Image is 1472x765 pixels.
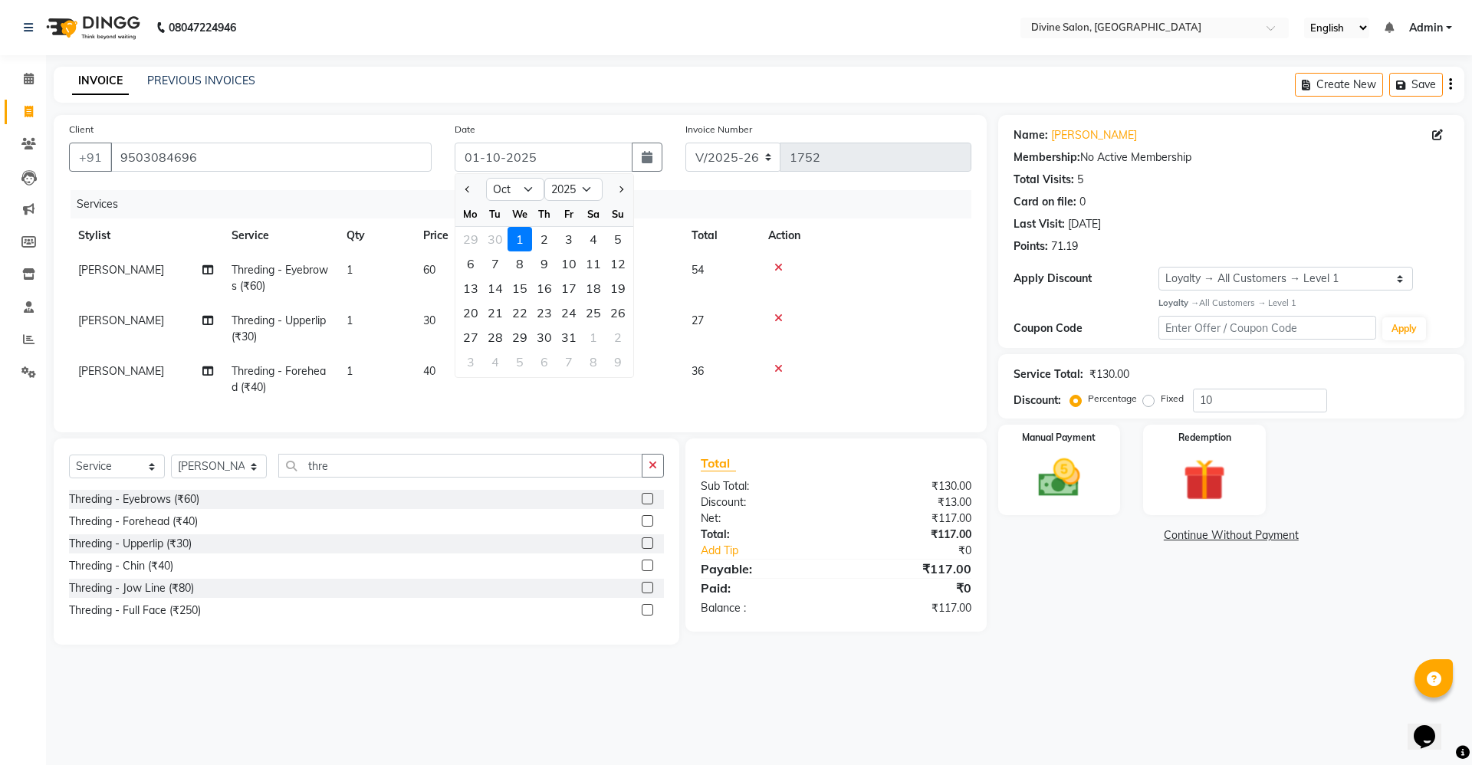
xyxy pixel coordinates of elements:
[483,202,508,226] div: Tu
[1014,392,1061,409] div: Discount:
[483,325,508,350] div: Tuesday, October 28, 2025
[544,178,603,201] select: Select year
[232,314,326,343] span: Threding - Upperlip (₹30)
[508,276,532,300] div: Wednesday, October 15, 2025
[606,227,630,251] div: 5
[232,364,326,394] span: Threding - Forehead (₹40)
[458,325,483,350] div: 27
[836,560,982,578] div: ₹117.00
[606,350,630,374] div: 9
[347,263,353,277] span: 1
[1161,392,1184,405] label: Fixed
[581,227,606,251] div: 4
[532,300,557,325] div: 23
[1014,149,1080,166] div: Membership:
[423,364,435,378] span: 40
[508,350,532,374] div: Wednesday, November 5, 2025
[606,202,630,226] div: Su
[581,325,606,350] div: 1
[414,218,567,253] th: Price
[532,325,557,350] div: 30
[581,276,606,300] div: 18
[1389,73,1443,97] button: Save
[581,325,606,350] div: Saturday, November 1, 2025
[483,227,508,251] div: 30
[458,350,483,374] div: Monday, November 3, 2025
[69,143,112,172] button: +91
[836,478,982,494] div: ₹130.00
[701,455,736,471] span: Total
[278,454,642,478] input: Search or Scan
[557,300,581,325] div: Friday, October 24, 2025
[1014,320,1158,337] div: Coupon Code
[462,177,475,202] button: Previous month
[581,350,606,374] div: Saturday, November 8, 2025
[1408,704,1457,750] iframe: chat widget
[169,6,236,49] b: 08047224946
[508,202,532,226] div: We
[483,350,508,374] div: 4
[1068,216,1101,232] div: [DATE]
[759,218,971,253] th: Action
[689,478,836,494] div: Sub Total:
[836,527,982,543] div: ₹117.00
[689,543,860,559] a: Add Tip
[458,227,483,251] div: Monday, September 29, 2025
[1382,317,1426,340] button: Apply
[1079,194,1086,210] div: 0
[532,300,557,325] div: Thursday, October 23, 2025
[1178,431,1231,445] label: Redemption
[458,325,483,350] div: Monday, October 27, 2025
[557,276,581,300] div: 17
[483,276,508,300] div: 14
[581,276,606,300] div: Saturday, October 18, 2025
[1014,216,1065,232] div: Last Visit:
[1077,172,1083,188] div: 5
[483,251,508,276] div: 7
[1014,172,1074,188] div: Total Visits:
[69,602,201,619] div: Threding - Full Face (₹250)
[508,325,532,350] div: 29
[232,263,328,293] span: Threding - Eyebrows (₹60)
[532,276,557,300] div: 16
[557,251,581,276] div: 10
[860,543,982,559] div: ₹0
[337,218,414,253] th: Qty
[69,491,199,507] div: Threding - Eyebrows (₹60)
[486,178,544,201] select: Select month
[1014,366,1083,382] div: Service Total:
[606,251,630,276] div: Sunday, October 12, 2025
[1295,73,1383,97] button: Create New
[532,251,557,276] div: Thursday, October 9, 2025
[1014,238,1048,254] div: Points:
[689,600,836,616] div: Balance :
[458,350,483,374] div: 3
[483,300,508,325] div: Tuesday, October 21, 2025
[1001,527,1461,543] a: Continue Without Payment
[1158,297,1449,310] div: All Customers → Level 1
[1170,454,1239,507] img: _gift.svg
[483,276,508,300] div: Tuesday, October 14, 2025
[689,527,836,543] div: Total:
[1014,194,1076,210] div: Card on file:
[69,514,198,530] div: Threding - Forehead (₹40)
[1014,271,1158,287] div: Apply Discount
[532,227,557,251] div: Thursday, October 2, 2025
[508,227,532,251] div: Wednesday, October 1, 2025
[1089,366,1129,382] div: ₹130.00
[1409,20,1443,36] span: Admin
[606,300,630,325] div: 26
[836,494,982,511] div: ₹13.00
[69,218,222,253] th: Stylist
[532,202,557,226] div: Th
[557,325,581,350] div: Friday, October 31, 2025
[147,74,255,87] a: PREVIOUS INVOICES
[458,276,483,300] div: Monday, October 13, 2025
[557,202,581,226] div: Fr
[347,364,353,378] span: 1
[581,300,606,325] div: Saturday, October 25, 2025
[557,276,581,300] div: Friday, October 17, 2025
[689,511,836,527] div: Net:
[458,251,483,276] div: 6
[483,251,508,276] div: Tuesday, October 7, 2025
